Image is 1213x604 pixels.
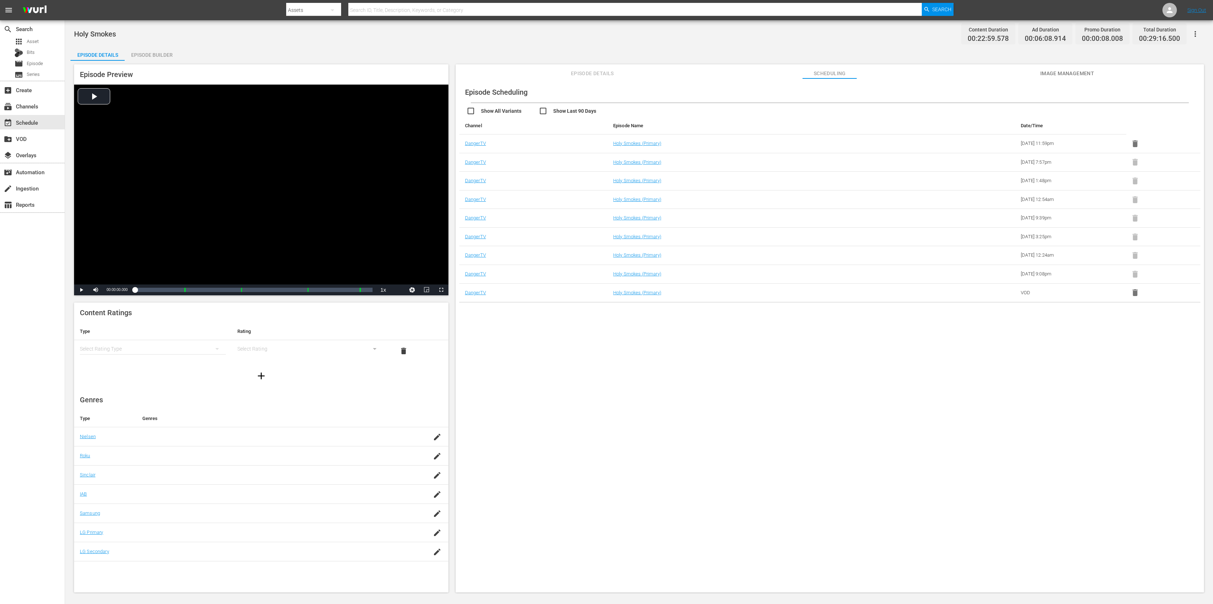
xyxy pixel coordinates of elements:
[565,69,619,78] span: Episode Details
[4,168,12,177] span: Automation
[27,60,43,67] span: Episode
[125,46,179,64] div: Episode Builder
[1040,69,1094,78] span: Image Management
[613,290,661,295] a: Holy Smokes (Primary)
[14,37,23,46] span: Asset
[4,119,12,127] span: Schedule
[465,159,486,165] a: DangerTV
[27,49,35,56] span: Bits
[1139,25,1180,35] div: Total Duration
[1015,172,1126,190] td: [DATE] 1:48pm
[613,252,661,258] a: Holy Smokes (Primary)
[1015,283,1126,302] td: VOD
[1015,153,1126,172] td: [DATE] 7:57pm
[80,491,87,497] a: IAB
[465,234,486,239] a: DangerTV
[135,288,372,292] div: Progress Bar
[465,141,486,146] a: DangerTV
[968,35,1009,43] span: 00:22:59.578
[1015,117,1126,134] th: Date/Time
[4,25,12,34] span: Search
[80,472,95,477] a: Sinclair
[4,201,12,209] span: Reports
[1015,209,1126,228] td: [DATE] 9:39pm
[465,197,486,202] a: DangerTV
[74,410,137,427] th: Type
[1015,265,1126,284] td: [DATE] 9:08pm
[74,30,116,38] span: Holy Smokes
[232,323,389,340] th: Rating
[459,117,607,134] th: Channel
[1015,227,1126,246] td: [DATE] 3:25pm
[465,271,486,277] a: DangerTV
[14,48,23,57] div: Bits
[80,510,100,516] a: Samsung
[14,70,23,79] span: Series
[1082,25,1123,35] div: Promo Duration
[4,151,12,160] span: Overlays
[74,284,89,295] button: Play
[376,284,391,295] button: Playback Rate
[70,46,125,61] button: Episode Details
[465,215,486,220] a: DangerTV
[420,284,434,295] button: Picture-in-Picture
[1139,35,1180,43] span: 00:29:16.500
[4,86,12,95] span: Create
[80,434,96,439] a: Nielsen
[14,59,23,68] span: movie
[80,395,103,404] span: Genres
[613,141,661,146] a: Holy Smokes (Primary)
[74,323,232,340] th: Type
[80,308,132,317] span: Content Ratings
[607,117,941,134] th: Episode Name
[968,25,1009,35] div: Content Duration
[465,88,528,97] span: Episode Scheduling
[4,135,12,143] span: VOD
[1015,190,1126,209] td: [DATE] 12:54am
[1082,35,1123,43] span: 00:00:08.008
[922,3,954,16] button: Search
[27,71,40,78] span: Series
[1015,246,1126,265] td: [DATE] 12:24am
[405,284,420,295] button: Jump To Time
[80,530,103,535] a: LG Primary
[89,284,103,295] button: Mute
[107,288,128,292] span: 00:00:00.000
[803,69,857,78] span: Scheduling
[1187,7,1206,13] a: Sign Out
[1025,35,1066,43] span: 00:06:08.914
[932,3,951,16] span: Search
[125,46,179,61] button: Episode Builder
[613,159,661,165] a: Holy Smokes (Primary)
[465,178,486,183] a: DangerTV
[74,85,448,295] div: Video Player
[4,102,12,111] span: Channels
[27,38,39,45] span: Asset
[465,252,486,258] a: DangerTV
[434,284,448,295] button: Fullscreen
[613,271,661,277] a: Holy Smokes (Primary)
[613,234,661,239] a: Holy Smokes (Primary)
[74,323,448,363] table: simple table
[80,549,109,554] a: LG Secondary
[17,2,52,19] img: ans4CAIJ8jUAAAAAAAAAAAAAAAAAAAAAAAAgQb4GAAAAAAAAAAAAAAAAAAAAAAAAJMjXAAAAAAAAAAAAAAAAAAAAAAAAgAT5G...
[4,6,13,14] span: menu
[80,453,90,458] a: Roku
[80,70,133,79] span: Episode Preview
[1025,25,1066,35] div: Ad Duration
[465,290,486,295] a: DangerTV
[1015,134,1126,153] td: [DATE] 11:59pm
[613,197,661,202] a: Holy Smokes (Primary)
[4,184,12,193] span: Ingestion
[613,178,661,183] a: Holy Smokes (Primary)
[137,410,407,427] th: Genres
[399,347,408,355] span: delete
[70,46,125,64] div: Episode Details
[395,342,412,360] button: delete
[613,215,661,220] a: Holy Smokes (Primary)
